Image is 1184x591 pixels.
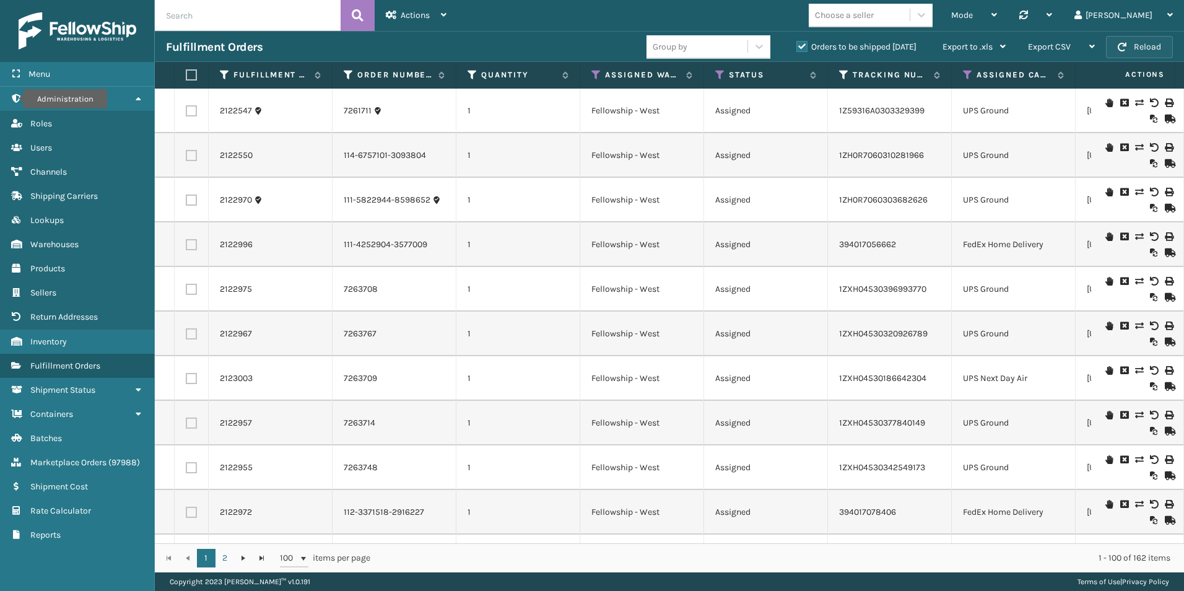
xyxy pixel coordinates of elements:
[952,535,1076,579] td: FedEx Home Delivery
[580,312,704,356] td: Fellowship - West
[1122,577,1169,586] a: Privacy Policy
[456,535,580,579] td: 1
[580,401,704,445] td: Fellowship - West
[1105,143,1113,152] i: On Hold
[1150,188,1157,196] i: Void Label
[234,549,253,567] a: Go to the next page
[456,267,580,312] td: 1
[1165,248,1172,257] i: Mark as Shipped
[30,142,52,153] span: Users
[1150,516,1157,525] i: Reoptimize
[30,191,98,201] span: Shipping Carriers
[1150,115,1157,123] i: Reoptimize
[30,530,61,540] span: Reports
[344,194,430,206] a: 111-5822944-8598652
[1150,322,1157,330] i: Void Label
[1105,188,1113,196] i: On Hold
[344,462,378,474] a: 7263748
[580,356,704,401] td: Fellowship - West
[580,178,704,222] td: Fellowship - West
[580,89,704,133] td: Fellowship - West
[1165,366,1172,375] i: Print Label
[1165,143,1172,152] i: Print Label
[1165,471,1172,480] i: Mark as Shipped
[1150,248,1157,257] i: Reoptimize
[220,462,253,474] a: 2122955
[220,328,252,340] a: 2122967
[1105,500,1113,509] i: On Hold
[1150,293,1157,302] i: Reoptimize
[344,283,378,295] a: 7263708
[704,222,828,267] td: Assigned
[1106,36,1173,58] button: Reload
[456,133,580,178] td: 1
[30,506,91,516] span: Rate Calculator
[704,445,828,490] td: Assigned
[1120,188,1128,196] i: Cancel Fulfillment Order
[108,457,140,468] span: ( 97988 )
[357,69,432,81] label: Order Number
[1135,500,1143,509] i: Change shipping
[1135,188,1143,196] i: Change shipping
[456,312,580,356] td: 1
[220,239,253,251] a: 2122996
[344,372,377,385] a: 7263709
[1150,471,1157,480] i: Reoptimize
[952,401,1076,445] td: UPS Ground
[233,69,308,81] label: Fulfillment Order Id
[839,150,924,160] a: 1ZH0R7060310281966
[28,69,50,79] span: Menu
[952,178,1076,222] td: UPS Ground
[1120,411,1128,419] i: Cancel Fulfillment Order
[344,417,375,429] a: 7263714
[456,445,580,490] td: 1
[1165,115,1172,123] i: Mark as Shipped
[30,409,73,419] span: Containers
[456,222,580,267] td: 1
[942,42,993,52] span: Export to .xls
[1150,366,1157,375] i: Void Label
[704,356,828,401] td: Assigned
[1120,98,1128,107] i: Cancel Fulfillment Order
[839,328,928,339] a: 1ZXH04530320926789
[839,239,896,250] a: 394017056662
[1165,411,1172,419] i: Print Label
[952,490,1076,535] td: FedEx Home Delivery
[30,336,67,347] span: Inventory
[1150,338,1157,346] i: Reoptimize
[952,267,1076,312] td: UPS Ground
[1165,516,1172,525] i: Mark as Shipped
[1165,338,1172,346] i: Mark as Shipped
[1165,204,1172,212] i: Mark as Shipped
[30,118,52,129] span: Roles
[220,149,253,162] a: 2122550
[1135,277,1143,286] i: Change shipping
[704,178,828,222] td: Assigned
[30,433,62,444] span: Batches
[704,490,828,535] td: Assigned
[1105,455,1113,464] i: On Hold
[951,10,973,20] span: Mode
[30,94,89,104] span: Administration
[166,40,263,55] h3: Fulfillment Orders
[1165,322,1172,330] i: Print Label
[1150,98,1157,107] i: Void Label
[605,69,680,81] label: Assigned Warehouse
[344,149,426,162] a: 114-6757101-3093804
[1165,159,1172,168] i: Mark as Shipped
[1077,577,1120,586] a: Terms of Use
[1105,232,1113,241] i: On Hold
[704,401,828,445] td: Assigned
[839,195,928,205] a: 1ZH0R7060303682626
[580,490,704,535] td: Fellowship - West
[580,222,704,267] td: Fellowship - West
[1150,500,1157,509] i: Void Label
[220,194,252,206] a: 2122970
[952,89,1076,133] td: UPS Ground
[1150,411,1157,419] i: Void Label
[1120,277,1128,286] i: Cancel Fulfillment Order
[704,267,828,312] td: Assigned
[30,457,107,468] span: Marketplace Orders
[220,283,252,295] a: 2122975
[1165,277,1172,286] i: Print Label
